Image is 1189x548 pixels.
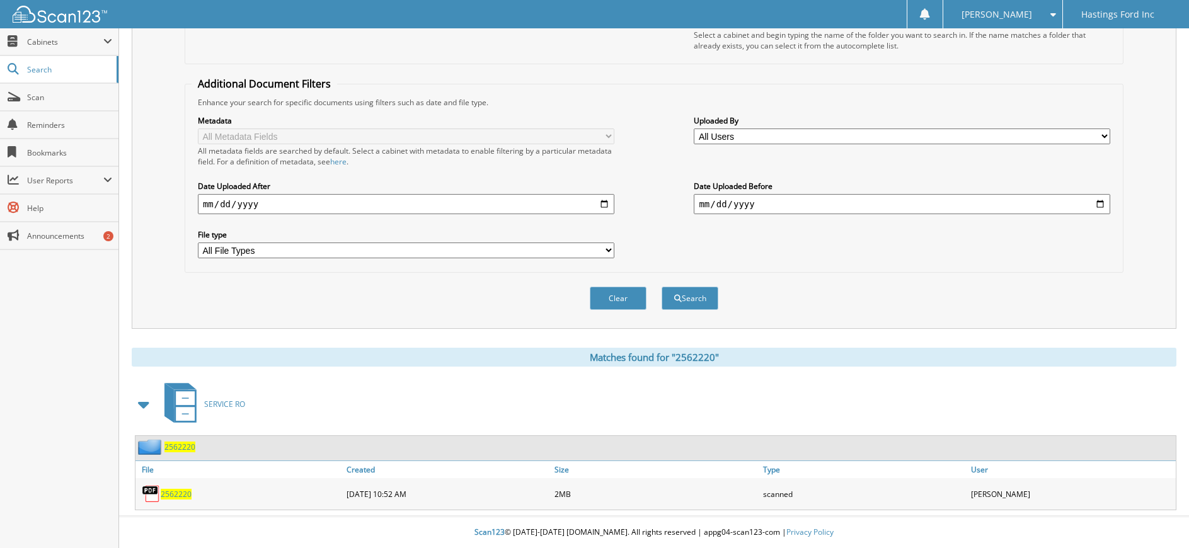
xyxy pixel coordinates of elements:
[474,527,505,537] span: Scan123
[198,229,614,240] label: File type
[27,175,103,186] span: User Reports
[198,194,614,214] input: start
[662,287,718,310] button: Search
[135,461,343,478] a: File
[962,11,1032,18] span: [PERSON_NAME]
[119,517,1189,548] div: © [DATE]-[DATE] [DOMAIN_NAME]. All rights reserved | appg04-scan123-com |
[694,115,1110,126] label: Uploaded By
[27,92,112,103] span: Scan
[198,115,614,126] label: Metadata
[13,6,107,23] img: scan123-logo-white.svg
[192,77,337,91] legend: Additional Document Filters
[27,147,112,158] span: Bookmarks
[204,399,245,409] span: SERVICE RO
[1081,11,1154,18] span: Hastings Ford Inc
[157,379,245,429] a: SERVICE RO
[27,203,112,214] span: Help
[590,287,646,310] button: Clear
[132,348,1176,367] div: Matches found for "2562220"
[161,489,192,499] a: 2562220
[198,146,614,167] div: All metadata fields are searched by default. Select a cabinet with metadata to enable filtering b...
[343,461,551,478] a: Created
[27,37,103,47] span: Cabinets
[192,97,1117,108] div: Enhance your search for specific documents using filters such as date and file type.
[198,181,614,191] label: Date Uploaded After
[343,481,551,506] div: [DATE] 10:52 AM
[27,231,112,241] span: Announcements
[27,64,110,75] span: Search
[968,481,1176,506] div: [PERSON_NAME]
[1126,488,1189,548] iframe: Chat Widget
[142,484,161,503] img: PDF.png
[968,461,1176,478] a: User
[164,442,195,452] a: 2562220
[760,481,968,506] div: scanned
[551,481,759,506] div: 2MB
[786,527,834,537] a: Privacy Policy
[330,156,347,167] a: here
[27,120,112,130] span: Reminders
[138,439,164,455] img: folder2.png
[760,461,968,478] a: Type
[694,194,1110,214] input: end
[551,461,759,478] a: Size
[694,30,1110,51] div: Select a cabinet and begin typing the name of the folder you want to search in. If the name match...
[694,181,1110,191] label: Date Uploaded Before
[103,231,113,241] div: 2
